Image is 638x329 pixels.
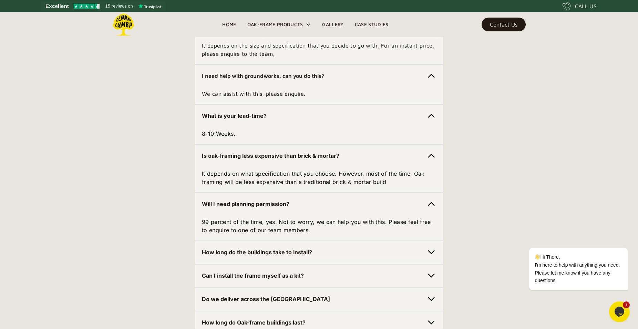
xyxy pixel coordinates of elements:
img: Chevron [426,111,436,121]
span: 15 reviews on [105,2,133,10]
img: Trustpilot 4.5 stars [74,4,100,9]
a: Gallery [317,19,349,30]
a: CALL US [563,2,597,10]
img: Chevron [426,294,436,304]
a: Case Studies [349,19,394,30]
img: Chevron [426,199,436,209]
strong: How long do the buildings take to install? [202,249,312,256]
img: Chevron [426,247,436,257]
div: CALL US [575,2,597,10]
p: 99 percent of the time, yes. Not to worry, we can help you with this. Please feel free to enquire... [202,218,436,234]
strong: I need help with groundworks, can you do this? [202,73,324,79]
p: It depends on the size and specification that you decide to go with, For an instant price, please... [202,41,436,58]
a: Home [217,19,241,30]
img: Trustpilot logo [138,3,161,9]
a: Contact Us [482,18,526,31]
img: Chevron [426,71,436,81]
iframe: chat widget [507,186,631,298]
div: Oak-Frame Products [247,20,303,29]
strong: Will I need planning permission? [202,201,289,207]
p: 8-10 Weeks. [202,130,436,138]
strong: What is your lead-time? [202,112,267,119]
img: Chevron [426,318,436,327]
span: Excellent [45,2,69,10]
p: It depends on what specification that you choose. However, most of the time, Oak framing will be ... [202,169,436,186]
img: Chevron [426,271,436,280]
img: Chevron [426,151,436,161]
strong: Do we deliver across the [GEOGRAPHIC_DATA] [202,296,330,302]
iframe: chat widget [609,301,631,322]
a: See Lemon Lumba reviews on Trustpilot [41,1,166,11]
strong: How long do Oak-frame buildings last? [202,319,306,326]
div: Oak-Frame Products [242,12,317,37]
strong: Can I install the frame myself as a kit? [202,272,304,279]
div: Contact Us [490,22,517,27]
strong: Is oak-framing less expensive than brick & mortar? [202,152,339,159]
p: We can assist with this, please enquire. [202,90,436,98]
